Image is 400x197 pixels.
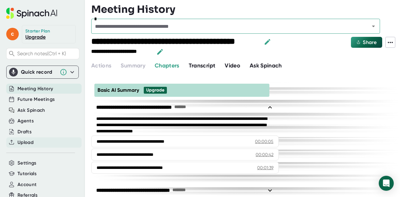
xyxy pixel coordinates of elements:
div: 00:00:05 [255,138,273,145]
button: Drafts [17,128,32,135]
span: Actions [91,62,111,69]
div: Starter Plan [25,28,50,34]
button: Agents [17,117,34,125]
span: Transcript [189,62,216,69]
button: Transcript [189,62,216,70]
button: Future Meetings [17,96,55,103]
button: Upload [17,139,33,146]
button: Ask Spinach [17,107,45,114]
button: Account [17,181,37,188]
button: Tutorials [17,170,37,177]
button: Settings [17,160,37,167]
a: Upgrade [25,34,46,40]
span: Share [363,39,377,45]
div: Quick record [9,66,76,78]
h3: Meeting History [91,3,175,15]
button: Chapters [155,62,179,70]
button: Ask Spinach [250,62,282,70]
button: Share [351,37,382,48]
button: Actions [91,62,111,70]
span: Video [225,62,240,69]
div: Open Intercom Messenger [379,176,394,191]
div: Upgrade [146,87,164,93]
span: c [6,28,19,40]
span: Search notes (Ctrl + K) [17,51,77,57]
div: 00:00:42 [256,151,273,158]
span: Basic AI Summary [97,87,139,93]
span: Ask Spinach [250,62,282,69]
button: Summary [121,62,145,70]
div: 00:01:39 [257,165,273,171]
button: Meeting History [17,85,53,92]
span: Summary [121,62,145,69]
div: Quick record [21,69,57,75]
button: Open [369,22,378,31]
button: Video [225,62,240,70]
span: Chapters [155,62,179,69]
